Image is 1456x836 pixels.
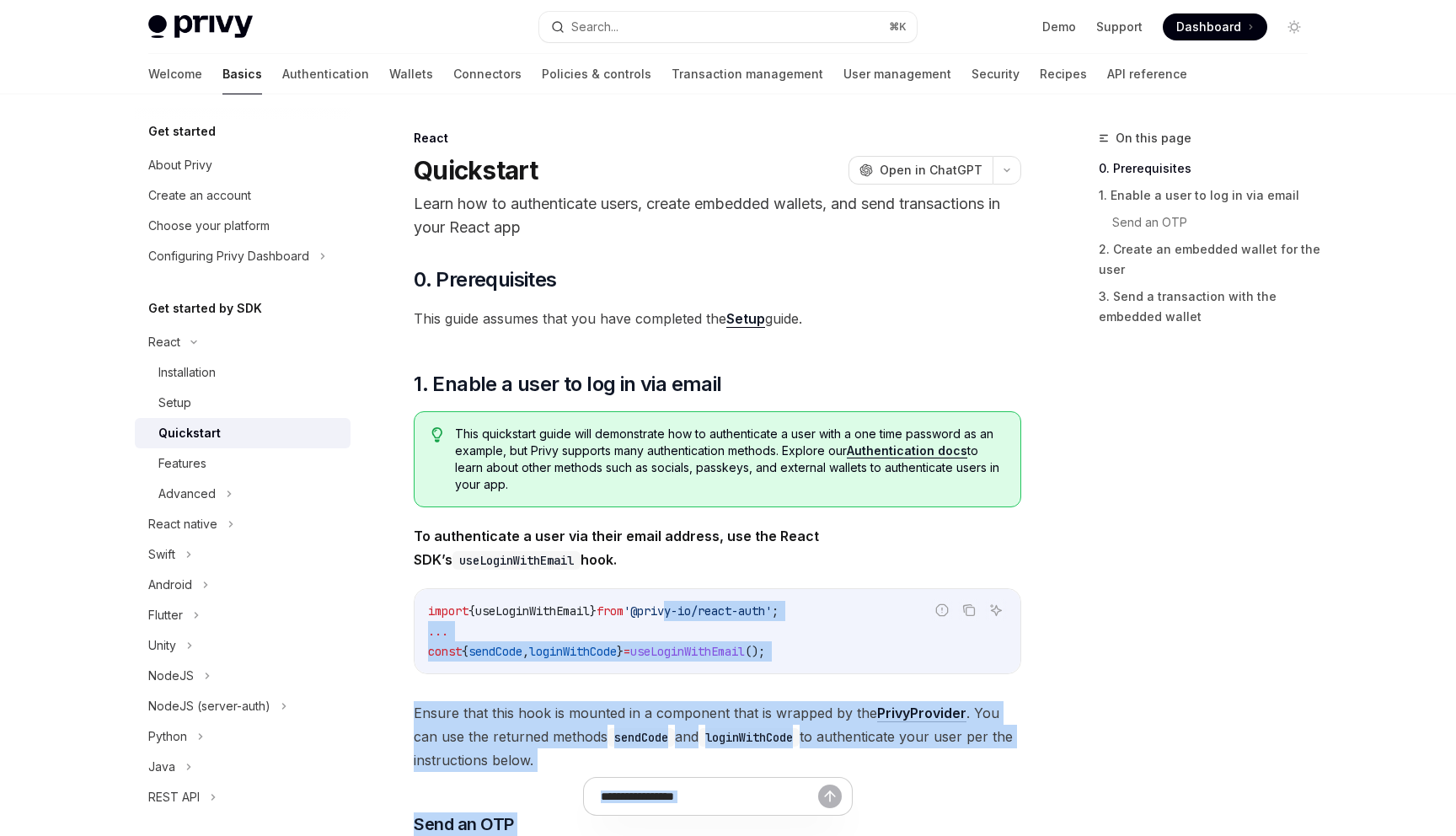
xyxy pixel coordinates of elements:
button: Open in ChatGPT [848,156,993,185]
span: from [597,603,624,619]
h5: Get started [148,121,216,142]
a: Setup [726,310,765,328]
span: , [522,644,529,659]
svg: Tip [431,427,443,442]
code: loginWithCode [699,728,800,747]
button: Ask AI [985,599,1007,621]
code: sendCode [608,728,675,747]
p: Learn how to authenticate users, create embedded wallets, and send transactions in your React app [414,192,1021,239]
a: 2. Create an embedded wallet for the user [1099,236,1321,283]
button: Toggle dark mode [1281,13,1308,40]
code: useLoginWithEmail [452,551,581,570]
span: ; [772,603,779,619]
span: { [468,603,475,619]
a: User management [843,54,951,94]
span: Ensure that this hook is mounted in a component that is wrapped by the . You can use the returned... [414,701,1021,772]
a: API reference [1107,54,1187,94]
div: Java [148,757,175,777]
div: Configuring Privy Dashboard [148,246,309,266]
a: Dashboard [1163,13,1267,40]
div: Setup [158,393,191,413]
span: useLoginWithEmail [475,603,590,619]
a: Wallets [389,54,433,94]
div: Choose your platform [148,216,270,236]
span: loginWithCode [529,644,617,659]
div: Quickstart [158,423,221,443]
a: Authentication [282,54,369,94]
div: NodeJS (server-auth) [148,696,270,716]
a: Send an OTP [1112,209,1321,236]
span: import [428,603,468,619]
div: NodeJS [148,666,194,686]
div: Advanced [158,484,216,504]
div: Search... [571,17,618,37]
span: This guide assumes that you have completed the guide. [414,307,1021,330]
span: const [428,644,462,659]
span: Dashboard [1176,19,1241,35]
a: Authentication docs [847,443,967,458]
span: 0. Prerequisites [414,266,556,293]
div: About Privy [148,155,212,175]
img: light logo [148,15,253,39]
a: Basics [222,54,262,94]
h5: Get started by SDK [148,298,262,319]
button: Search...⌘K [539,12,917,42]
button: Report incorrect code [931,599,953,621]
a: Setup [135,388,351,418]
div: Unity [148,635,176,656]
a: 3. Send a transaction with the embedded wallet [1099,283,1321,330]
span: } [590,603,597,619]
strong: To authenticate a user via their email address, use the React SDK’s hook. [414,528,819,568]
div: React [148,332,180,352]
span: 1. Enable a user to log in via email [414,371,721,398]
a: Quickstart [135,418,351,448]
a: Features [135,448,351,479]
div: Android [148,575,192,595]
div: REST API [148,787,200,807]
a: Choose your platform [135,211,351,241]
button: Copy the contents from the code block [958,599,980,621]
span: '@privy-io/react-auth' [624,603,772,619]
a: Create an account [135,180,351,211]
div: Create an account [148,185,251,206]
a: Security [972,54,1020,94]
div: React native [148,514,217,534]
span: = [624,644,630,659]
a: Installation [135,357,351,388]
h1: Quickstart [414,155,538,185]
a: Policies & controls [542,54,651,94]
a: Recipes [1040,54,1087,94]
a: 0. Prerequisites [1099,155,1321,182]
div: React [414,130,1021,147]
button: Send message [818,785,842,808]
a: About Privy [135,150,351,180]
a: PrivyProvider [877,705,966,722]
span: { [462,644,468,659]
span: This quickstart guide will demonstrate how to authenticate a user with a one time password as an ... [455,426,1004,493]
a: 1. Enable a user to log in via email [1099,182,1321,209]
span: Open in ChatGPT [880,162,982,179]
div: Features [158,453,206,474]
div: Swift [148,544,175,565]
span: ... [428,624,448,639]
a: Support [1096,19,1143,35]
div: Installation [158,362,216,383]
a: Welcome [148,54,202,94]
span: On this page [1116,128,1191,148]
span: useLoginWithEmail [630,644,745,659]
span: sendCode [468,644,522,659]
div: Flutter [148,605,183,625]
a: Demo [1042,19,1076,35]
span: ⌘ K [889,20,907,34]
div: Python [148,726,187,747]
a: Transaction management [672,54,823,94]
a: Connectors [453,54,522,94]
span: } [617,644,624,659]
span: (); [745,644,765,659]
